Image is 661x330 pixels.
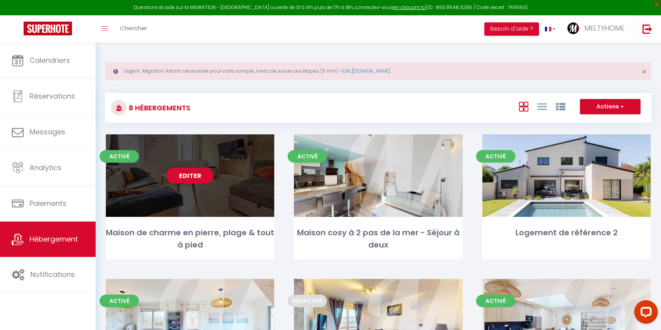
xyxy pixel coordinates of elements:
[127,99,190,117] h3: 8 Hébergements
[476,150,515,163] span: Activé
[288,150,327,163] span: Activé
[30,163,61,172] span: Analytics
[355,168,402,183] a: Editer
[288,295,327,307] span: Désactivé
[393,4,426,11] a: en cliquant ici
[114,15,153,43] a: Chercher
[30,55,70,65] span: Calendriers
[120,24,147,32] span: Chercher
[484,22,539,36] button: Besoin d'aide ?
[30,269,75,279] span: Notifications
[556,100,565,113] a: Vue par Groupe
[106,227,274,251] div: Maison de charme en pierre, plage & tout à pied
[628,297,661,330] iframe: LiveChat chat widget
[482,227,651,239] div: Logement de référence 2
[567,22,579,34] img: ...
[519,100,528,113] a: Vue en Box
[580,99,641,115] button: Actions
[642,68,646,75] button: Close
[166,312,214,328] a: Editer
[166,168,214,183] a: Editer
[537,100,547,113] a: Vue en Liste
[24,22,72,35] img: Super Booking
[561,15,634,43] a: ... MELTYHOME
[643,24,652,34] img: logout
[100,150,139,163] span: Activé
[476,295,515,307] span: Activé
[100,295,139,307] span: Activé
[30,91,75,101] span: Réservations
[543,312,590,328] a: Editer
[294,227,462,251] div: Maison cosy à 2 pas de la mer - Séjour à deux
[30,234,78,244] span: Hébergement
[105,62,652,80] div: Urgent : Migration Airbnb nécessaire pour votre compte, merci de suivre ces étapes (5 min) -
[30,127,65,137] span: Messages
[543,168,590,183] a: Editer
[584,23,624,33] span: MELTYHOME
[30,198,66,208] span: Paiements
[355,312,402,328] a: Editer
[642,67,646,77] span: ×
[342,68,390,74] a: [URL][DOMAIN_NAME]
